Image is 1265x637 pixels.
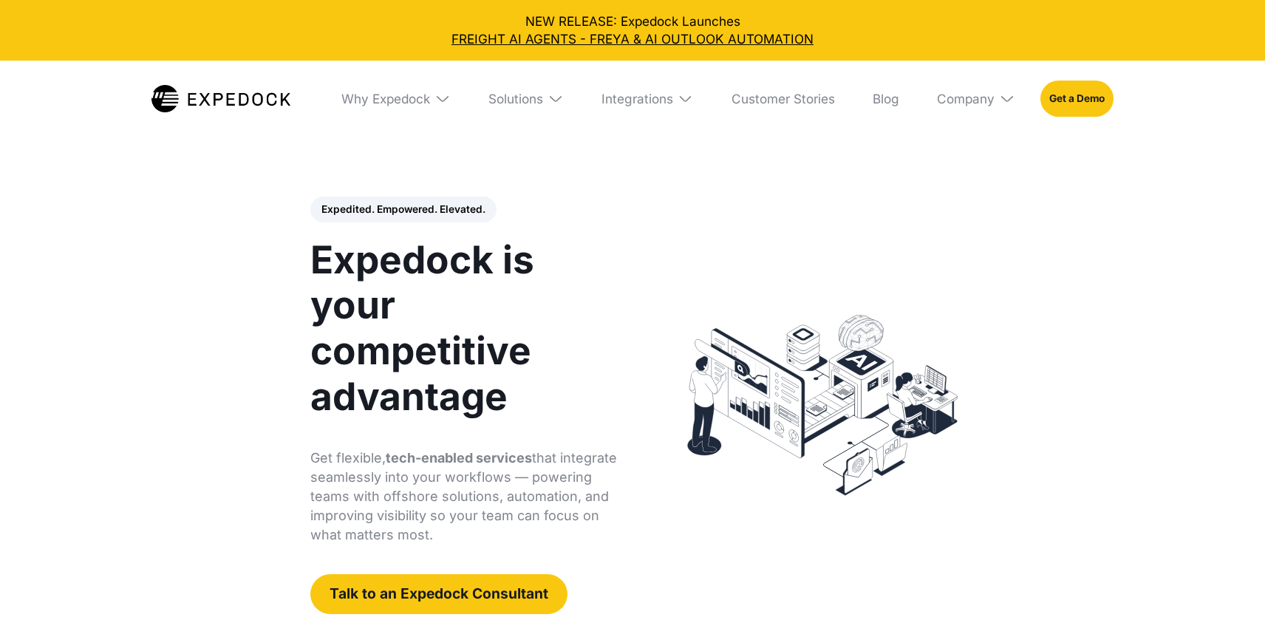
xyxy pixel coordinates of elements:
a: Get a Demo [1040,81,1114,117]
a: Customer Stories [719,61,848,137]
strong: tech-enabled services [386,450,532,466]
p: Get flexible, that integrate seamlessly into your workflows — powering teams with offshore soluti... [310,449,618,545]
div: Why Expedock [329,61,463,137]
h1: Expedock is your competitive advantage [310,237,618,420]
div: Company [937,91,995,106]
a: Blog [860,61,912,137]
a: Talk to an Expedock Consultant [310,574,567,614]
div: NEW RELEASE: Expedock Launches [13,13,1252,48]
div: Solutions [476,61,576,137]
div: Integrations [589,61,706,137]
div: Why Expedock [341,91,430,106]
div: Company [924,61,1028,137]
div: Solutions [488,91,543,106]
div: Integrations [601,91,673,106]
a: FREIGHT AI AGENTS - FREYA & AI OUTLOOK AUTOMATION [13,30,1252,48]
